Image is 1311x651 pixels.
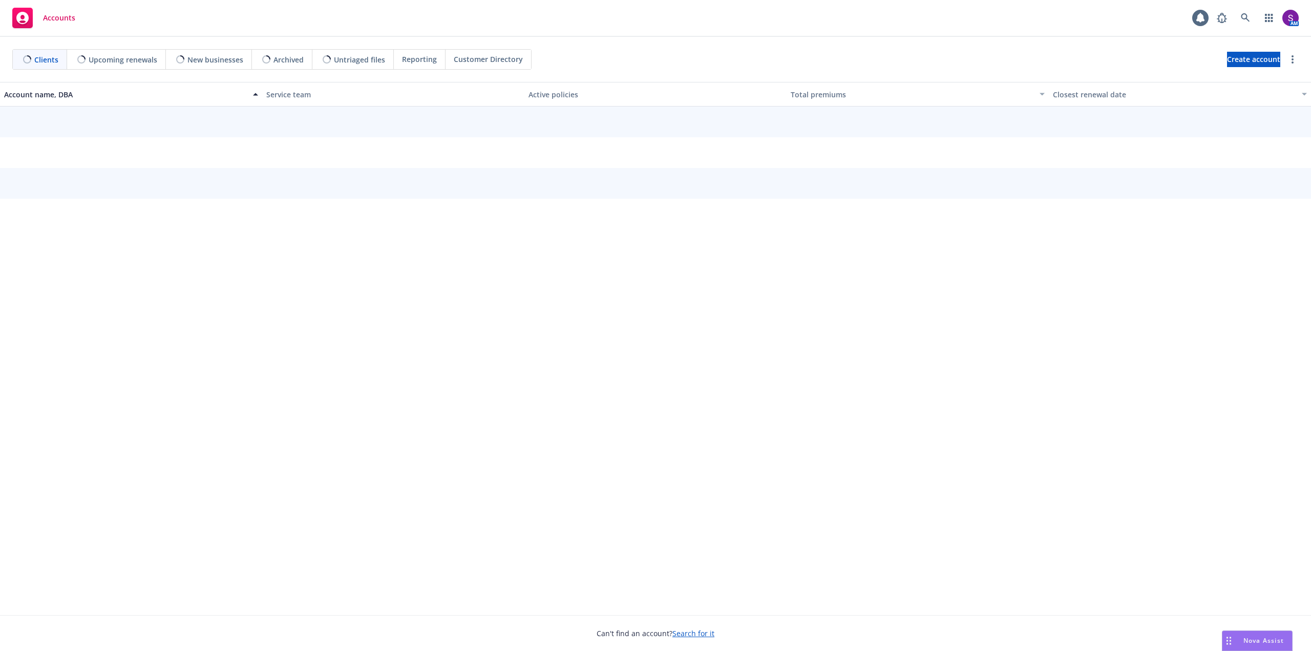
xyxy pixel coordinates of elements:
span: Customer Directory [454,54,523,65]
span: Upcoming renewals [89,54,157,65]
span: Archived [273,54,304,65]
button: Closest renewal date [1049,82,1311,107]
a: Accounts [8,4,79,32]
button: Nova Assist [1222,631,1293,651]
div: Active policies [528,89,783,100]
div: Drag to move [1222,631,1235,650]
button: Service team [262,82,524,107]
div: Closest renewal date [1053,89,1296,100]
div: Service team [266,89,520,100]
span: Clients [34,54,58,65]
span: Untriaged files [334,54,385,65]
div: Account name, DBA [4,89,247,100]
a: Report a Bug [1212,8,1232,28]
a: Create account [1227,52,1280,67]
span: Can't find an account? [597,628,714,639]
a: Search for it [672,628,714,638]
a: Search [1235,8,1256,28]
span: Accounts [43,14,75,22]
a: more [1286,53,1299,66]
span: Create account [1227,50,1280,69]
span: Reporting [402,54,437,65]
button: Total premiums [787,82,1049,107]
button: Active policies [524,82,787,107]
a: Switch app [1259,8,1279,28]
img: photo [1282,10,1299,26]
span: Nova Assist [1243,636,1284,645]
span: New businesses [187,54,243,65]
div: Total premiums [791,89,1033,100]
